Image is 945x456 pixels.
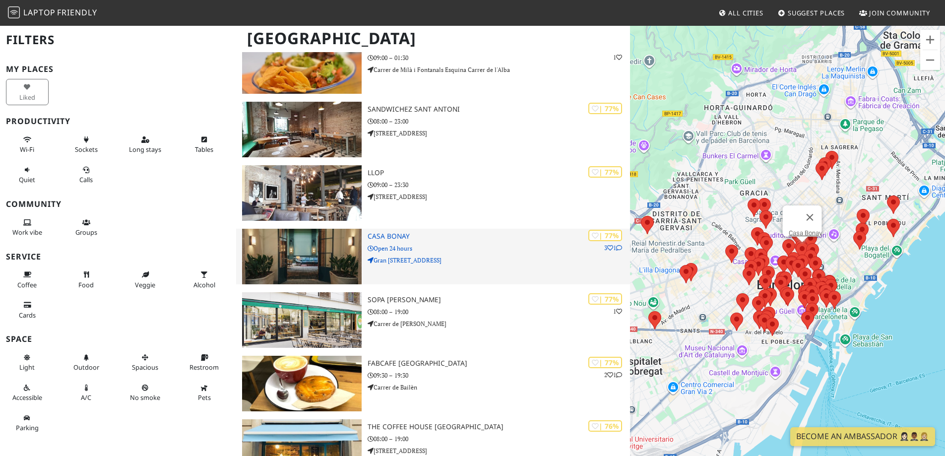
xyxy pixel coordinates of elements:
[368,65,630,74] p: Carrer de Milà i Fontanals Esquina Carrer de l'Alba
[239,25,628,52] h1: [GEOGRAPHIC_DATA]
[20,145,34,154] span: Stable Wi-Fi
[129,145,161,154] span: Long stays
[368,371,630,380] p: 09:30 – 19:30
[368,180,630,190] p: 09:00 – 23:30
[6,162,49,188] button: Quiet
[368,105,630,114] h3: SandwiChez Sant Antoni
[588,103,622,114] div: | 77%
[613,307,622,316] p: 1
[183,380,226,406] button: Pets
[714,4,767,22] a: All Cities
[236,102,630,157] a: SandwiChez Sant Antoni | 77% SandwiChez Sant Antoni 08:00 – 23:00 [STREET_ADDRESS]
[135,280,155,289] span: Veggie
[124,349,167,376] button: Spacious
[588,166,622,178] div: | 77%
[788,8,845,17] span: Suggest Places
[183,131,226,158] button: Tables
[236,292,630,348] a: Sopa Roc Boronat | 77% 1 Sopa [PERSON_NAME] 08:00 – 19:00 Carrer de [PERSON_NAME]
[19,311,36,320] span: Credit cards
[17,280,37,289] span: Coffee
[6,297,49,323] button: Cards
[183,349,226,376] button: Restroom
[65,214,108,241] button: Groups
[236,38,630,94] a: La Fourmi | 78% 1 La Fourmi 09:00 – 01:30 Carrer de Milà i Fontanals Esquina Carrer de l'Alba
[198,393,211,402] span: Pet friendly
[6,349,49,376] button: Light
[8,6,20,18] img: LaptopFriendly
[6,252,230,261] h3: Service
[368,359,630,368] h3: FabCafe [GEOGRAPHIC_DATA]
[75,145,98,154] span: Power sockets
[65,349,108,376] button: Outdoor
[132,363,158,372] span: Spacious
[12,393,42,402] span: Accessible
[368,307,630,317] p: 08:00 – 19:00
[242,292,362,348] img: Sopa Roc Boronat
[368,256,630,265] p: Gran [STREET_ADDRESS]
[604,243,622,253] p: 3 1
[124,380,167,406] button: No smoke
[183,266,226,293] button: Alcohol
[6,199,230,209] h3: Community
[12,228,42,237] span: People working
[73,363,99,372] span: Outdoor area
[368,232,630,241] h3: Casa Bonay
[65,131,108,158] button: Sockets
[6,131,49,158] button: Wi-Fi
[195,145,213,154] span: Work-friendly tables
[189,363,219,372] span: Restroom
[368,192,630,201] p: [STREET_ADDRESS]
[368,129,630,138] p: [STREET_ADDRESS]
[368,446,630,456] p: [STREET_ADDRESS]
[65,266,108,293] button: Food
[8,4,97,22] a: LaptopFriendly LaptopFriendly
[130,393,160,402] span: Smoke free
[65,380,108,406] button: A/C
[57,7,97,18] span: Friendly
[588,357,622,368] div: | 77%
[588,420,622,432] div: | 76%
[6,25,230,55] h2: Filters
[242,38,362,94] img: La Fourmi
[920,50,940,70] button: Reducir
[6,334,230,344] h3: Space
[16,423,39,432] span: Parking
[242,229,362,284] img: Casa Bonay
[869,8,930,17] span: Join Community
[368,423,630,431] h3: The Coffee House [GEOGRAPHIC_DATA]
[6,65,230,74] h3: My Places
[588,230,622,241] div: | 77%
[368,296,630,304] h3: Sopa [PERSON_NAME]
[124,131,167,158] button: Long stays
[65,162,108,188] button: Calls
[798,205,821,229] button: Cerrar
[6,410,49,436] button: Parking
[368,169,630,177] h3: Llop
[242,165,362,221] img: Llop
[368,319,630,328] p: Carrer de [PERSON_NAME]
[855,4,934,22] a: Join Community
[19,175,35,184] span: Quiet
[6,380,49,406] button: Accessible
[79,175,93,184] span: Video/audio calls
[368,117,630,126] p: 08:00 – 23:00
[23,7,56,18] span: Laptop
[920,30,940,50] button: Ampliar
[368,434,630,444] p: 08:00 – 19:00
[193,280,215,289] span: Alcohol
[236,165,630,221] a: Llop | 77% Llop 09:00 – 23:30 [STREET_ADDRESS]
[19,363,35,372] span: Natural light
[6,266,49,293] button: Coffee
[124,266,167,293] button: Veggie
[236,229,630,284] a: Casa Bonay | 77% 31 Casa Bonay Open 24 hours Gran [STREET_ADDRESS]
[236,356,630,411] a: FabCafe Barcelona | 77% 21 FabCafe [GEOGRAPHIC_DATA] 09:30 – 19:30 Carrer de Bailèn
[6,214,49,241] button: Work vibe
[368,383,630,392] p: Carrer de Bailèn
[81,393,91,402] span: Air conditioned
[242,102,362,157] img: SandwiChez Sant Antoni
[588,293,622,305] div: | 77%
[728,8,763,17] span: All Cities
[788,229,821,237] a: Casa Bonay
[604,370,622,380] p: 2 1
[6,117,230,126] h3: Productivity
